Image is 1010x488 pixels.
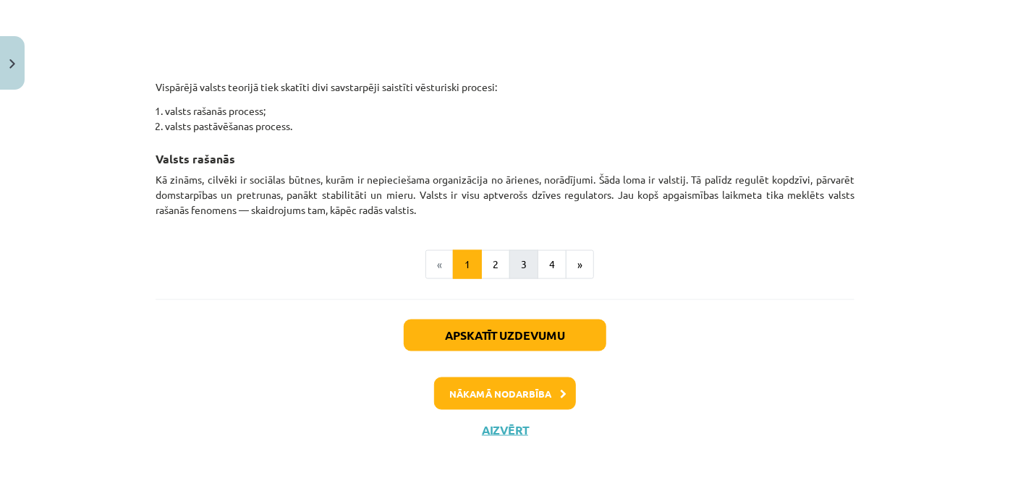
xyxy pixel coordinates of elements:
button: Aizvērt [478,423,532,437]
button: Apskatīt uzdevumu [404,320,606,351]
nav: Page navigation example [156,250,854,279]
li: valsts rašanās process; [165,103,854,119]
button: » [566,250,594,279]
button: 1 [453,250,482,279]
strong: Valsts rašanās [156,151,235,166]
img: icon-close-lesson-0947bae3869378f0d4975bcd49f059093ad1ed9edebbc8119c70593378902aed.svg [9,59,15,69]
p: Vispārējā valsts teorijā tiek skatīti divi savstarpēji saistīti vēsturiski procesi: [156,64,854,95]
button: 2 [481,250,510,279]
li: valsts pastāvēšanas process. [165,119,854,134]
button: Nākamā nodarbība [434,377,576,411]
p: Kā zināms, cilvēki ir sociālas būtnes, kurām ir nepieciešama organizācija no ārienes, norādījumi.... [156,172,854,218]
button: 3 [509,250,538,279]
button: 4 [538,250,566,279]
